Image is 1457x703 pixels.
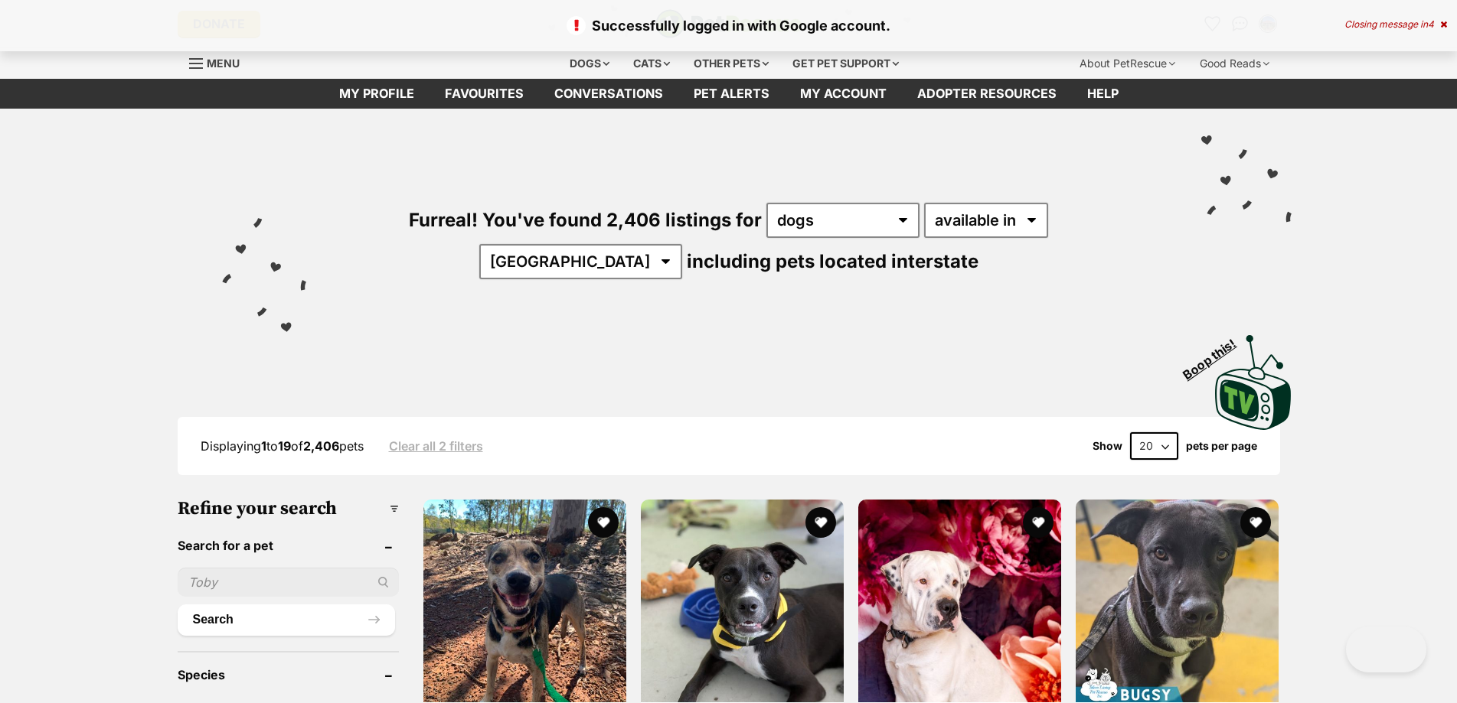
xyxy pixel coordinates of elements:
strong: 2,406 [303,438,339,454]
header: Search for a pet [178,539,399,552]
button: favourite [805,507,836,538]
a: My account [785,79,902,109]
header: Species [178,668,399,682]
img: Bugsy - Bullmastiff Dog [1076,500,1279,702]
div: Get pet support [782,48,910,79]
div: Good Reads [1189,48,1280,79]
a: Pet alerts [678,79,785,109]
input: Toby [178,568,399,597]
span: Furreal! You've found 2,406 listings for [409,209,762,231]
span: Boop this! [1180,327,1250,382]
a: Menu [189,48,250,76]
img: PetRescue TV logo [1215,335,1292,430]
strong: 19 [278,438,291,454]
a: Clear all 2 filters [389,439,483,453]
h3: Refine your search [178,498,399,519]
div: Dogs [559,48,620,79]
div: Closing message in [1344,19,1447,30]
p: Successfully logged in with Google account. [15,15,1442,36]
img: Sarge - Mixed breed Dog [858,500,1061,702]
img: Finn - Bullmastiff Dog [641,500,844,702]
div: Cats [622,48,681,79]
button: Search [178,604,395,635]
span: 4 [1428,18,1434,30]
a: My profile [324,79,430,109]
a: conversations [539,79,678,109]
span: including pets located interstate [687,250,978,272]
strong: 1 [261,438,266,454]
a: Help [1072,79,1134,109]
a: Boop this! [1215,321,1292,433]
button: favourite [588,507,619,538]
button: favourite [1023,507,1054,538]
span: Menu [207,57,240,70]
span: Displaying to of pets [201,438,364,454]
a: Favourites [430,79,539,109]
label: pets per page [1186,440,1257,452]
div: Other pets [683,48,779,79]
div: About PetRescue [1069,48,1186,79]
span: Show [1093,440,1122,452]
iframe: Help Scout Beacon - Open [1346,627,1426,672]
a: Adopter resources [902,79,1072,109]
button: favourite [1240,507,1271,538]
img: Janie - Australian Kelpie Dog [423,500,626,702]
